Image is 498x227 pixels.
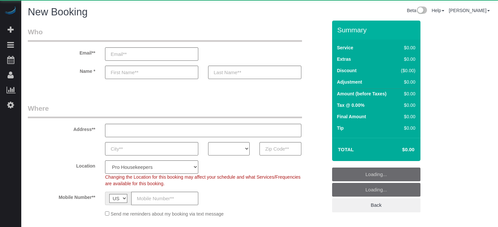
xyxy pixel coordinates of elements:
span: Send me reminders about my booking via text message [111,211,224,217]
div: $0.00 [398,56,416,62]
div: $0.00 [398,102,416,108]
span: Changing the Location for this booking may affect your schedule and what Services/Frequencies are... [105,174,300,186]
div: $0.00 [398,44,416,51]
label: Service [337,44,353,51]
div: $0.00 [398,90,416,97]
input: Mobile Number** [131,192,198,205]
div: $0.00 [398,79,416,85]
legend: Where [28,104,302,118]
label: Extras [337,56,351,62]
legend: Who [28,27,302,42]
a: Back [332,198,420,212]
label: Name * [23,66,100,74]
a: Beta [407,8,427,13]
label: Amount (before Taxes) [337,90,386,97]
div: ($0.00) [398,67,416,74]
label: Discount [337,67,357,74]
a: Help [432,8,444,13]
label: Adjustment [337,79,362,85]
label: Final Amount [337,113,366,120]
h4: $0.00 [382,147,414,153]
strong: Total [338,147,354,152]
h3: Summary [337,26,417,34]
div: $0.00 [398,125,416,131]
label: Tax @ 0.00% [337,102,365,108]
input: Last Name** [208,66,301,79]
img: Automaid Logo [4,7,17,16]
span: New Booking [28,6,88,18]
label: Mobile Number** [23,192,100,201]
input: Zip Code** [259,142,301,155]
div: $0.00 [398,113,416,120]
a: [PERSON_NAME] [449,8,490,13]
input: First Name** [105,66,198,79]
label: Tip [337,125,344,131]
label: Location [23,160,100,169]
img: New interface [416,7,427,15]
